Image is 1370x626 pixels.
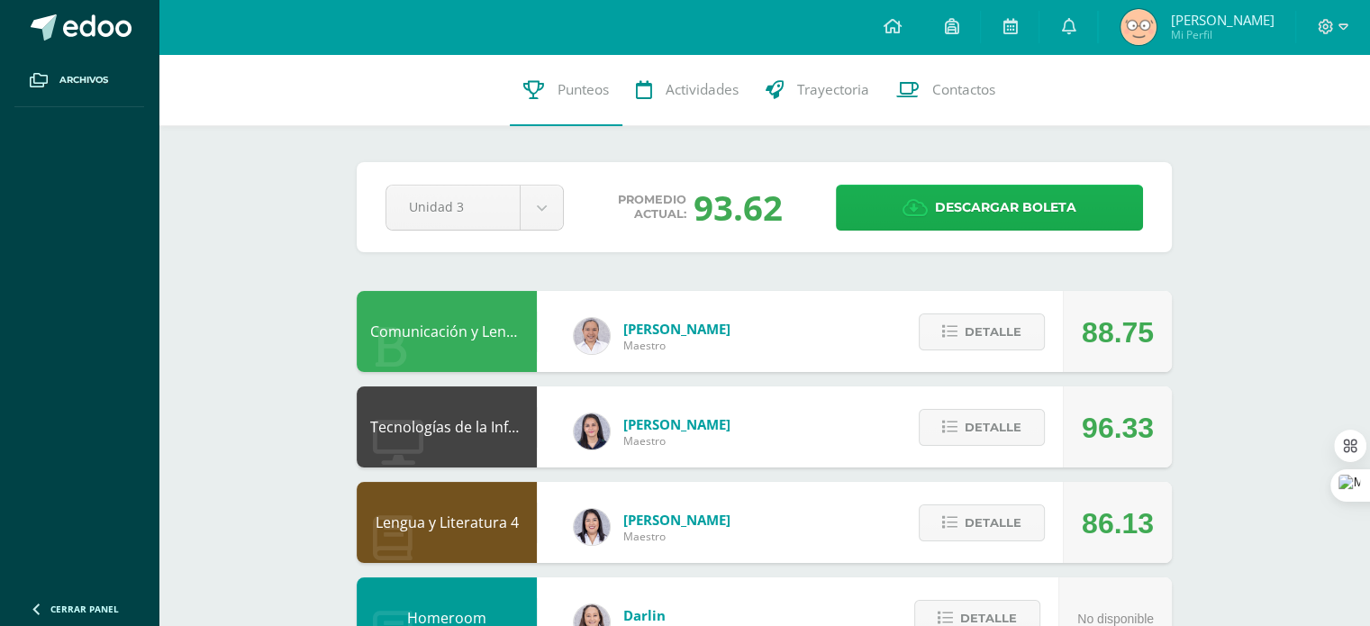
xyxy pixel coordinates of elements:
[919,313,1045,350] button: Detalle
[59,73,108,87] span: Archivos
[694,184,783,231] div: 93.62
[836,185,1143,231] a: Descargar boleta
[623,320,730,338] span: [PERSON_NAME]
[1077,612,1154,626] span: No disponible
[386,186,563,230] a: Unidad 3
[1082,483,1154,564] div: 86.13
[618,193,686,222] span: Promedio actual:
[752,54,883,126] a: Trayectoria
[623,606,666,624] span: Darlin
[574,413,610,449] img: dbcf09110664cdb6f63fe058abfafc14.png
[883,54,1009,126] a: Contactos
[50,603,119,615] span: Cerrar panel
[1082,387,1154,468] div: 96.33
[623,415,730,433] span: [PERSON_NAME]
[666,80,739,99] span: Actividades
[623,529,730,544] span: Maestro
[357,386,537,467] div: Tecnologías de la Información y la Comunicación 4
[1170,11,1274,29] span: [PERSON_NAME]
[574,318,610,354] img: 04fbc0eeb5f5f8cf55eb7ff53337e28b.png
[574,509,610,545] img: fd1196377973db38ffd7ffd912a4bf7e.png
[1170,27,1274,42] span: Mi Perfil
[623,338,730,353] span: Maestro
[965,315,1021,349] span: Detalle
[919,504,1045,541] button: Detalle
[1120,9,1157,45] img: 1a8e710f44a0a7f643d7a96b21ec3aa4.png
[935,186,1076,230] span: Descargar boleta
[409,186,497,228] span: Unidad 3
[14,54,144,107] a: Archivos
[623,511,730,529] span: [PERSON_NAME]
[558,80,609,99] span: Punteos
[797,80,869,99] span: Trayectoria
[965,506,1021,540] span: Detalle
[965,411,1021,444] span: Detalle
[1082,292,1154,373] div: 88.75
[357,482,537,563] div: Lengua y Literatura 4
[622,54,752,126] a: Actividades
[510,54,622,126] a: Punteos
[919,409,1045,446] button: Detalle
[623,433,730,449] span: Maestro
[932,80,995,99] span: Contactos
[357,291,537,372] div: Comunicación y Lenguaje L3 Inglés 4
